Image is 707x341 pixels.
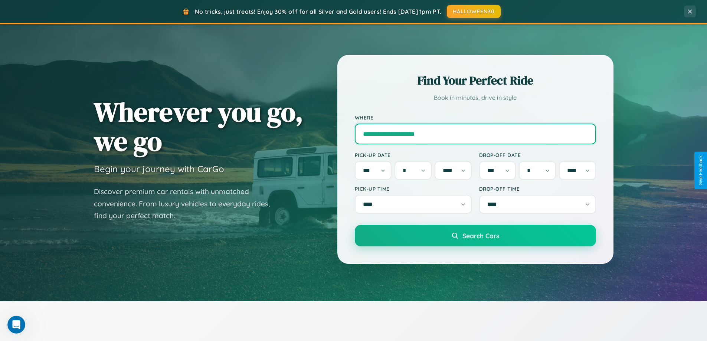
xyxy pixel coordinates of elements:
[447,5,501,18] button: HALLOWEEN30
[355,92,596,103] p: Book in minutes, drive in style
[355,152,472,158] label: Pick-up Date
[355,186,472,192] label: Pick-up Time
[479,186,596,192] label: Drop-off Time
[462,232,499,240] span: Search Cars
[7,316,25,334] iframe: Intercom live chat
[94,97,303,156] h1: Wherever you go, we go
[355,114,596,121] label: Where
[355,225,596,246] button: Search Cars
[355,72,596,89] h2: Find Your Perfect Ride
[195,8,441,15] span: No tricks, just treats! Enjoy 30% off for all Silver and Gold users! Ends [DATE] 1pm PT.
[698,155,703,186] div: Give Feedback
[479,152,596,158] label: Drop-off Date
[94,186,279,222] p: Discover premium car rentals with unmatched convenience. From luxury vehicles to everyday rides, ...
[94,163,224,174] h3: Begin your journey with CarGo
